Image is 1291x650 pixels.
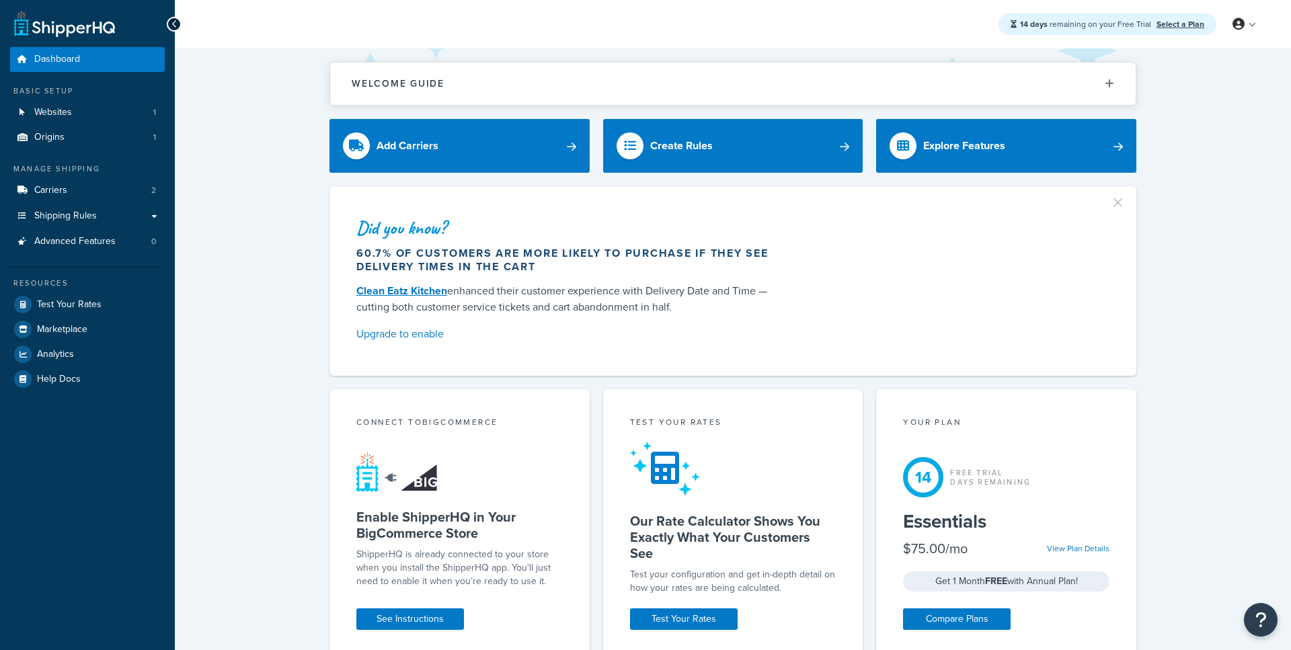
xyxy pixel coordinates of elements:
div: Free Trial Days Remaining [950,468,1031,487]
div: Add Carriers [377,136,438,155]
div: Resources [10,278,165,289]
span: Origins [34,132,65,143]
a: View Plan Details [1047,542,1109,555]
a: Websites1 [10,100,165,125]
span: Help Docs [37,374,81,385]
span: Advanced Features [34,236,116,247]
a: Upgrade to enable [356,325,781,343]
div: Test your rates [630,416,836,432]
a: Carriers2 [10,178,165,203]
a: Test Your Rates [630,608,738,630]
a: Analytics [10,342,165,366]
li: Advanced Features [10,229,165,254]
h2: Welcome Guide [352,79,444,89]
a: Clean Eatz Kitchen [356,283,447,298]
a: Add Carriers [329,119,590,173]
span: 1 [153,132,156,143]
button: Welcome Guide [330,63,1136,105]
a: Create Rules [603,119,863,173]
div: Your Plan [903,416,1109,432]
a: Shipping Rules [10,204,165,229]
span: Marketplace [37,324,87,335]
div: 14 [903,457,943,497]
li: Carriers [10,178,165,203]
div: Basic Setup [10,85,165,97]
div: Get 1 Month with Annual Plan! [903,571,1109,592]
img: connect-shq-bc-71769feb.svg [356,452,440,492]
h5: Essentials [903,511,1109,532]
a: Test Your Rates [10,292,165,317]
span: 2 [151,185,156,196]
div: Manage Shipping [10,163,165,175]
strong: FREE [985,574,1007,588]
a: See Instructions [356,608,464,630]
div: 60.7% of customers are more likely to purchase if they see delivery times in the cart [356,247,781,274]
span: 1 [153,107,156,118]
p: ShipperHQ is already connected to your store when you install the ShipperHQ app. You'll just need... [356,548,563,588]
div: Did you know? [356,218,781,237]
a: Select a Plan [1157,18,1204,30]
strong: 14 days [1020,18,1048,30]
a: Compare Plans [903,608,1011,630]
span: Websites [34,107,72,118]
span: remaining on your Free Trial [1020,18,1153,30]
h5: Enable ShipperHQ in Your BigCommerce Store [356,509,563,541]
a: Help Docs [10,367,165,391]
li: Websites [10,100,165,125]
button: Open Resource Center [1244,603,1278,637]
span: Dashboard [34,54,80,65]
a: Marketplace [10,317,165,341]
a: Dashboard [10,47,165,72]
a: Explore Features [876,119,1136,173]
a: Origins1 [10,125,165,150]
div: Explore Features [923,136,1005,155]
li: Origins [10,125,165,150]
div: enhanced their customer experience with Delivery Date and Time — cutting both customer service ti... [356,283,781,315]
h5: Our Rate Calculator Shows You Exactly What Your Customers See [630,513,836,561]
a: Advanced Features0 [10,229,165,254]
span: Shipping Rules [34,210,97,222]
div: $75.00/mo [903,539,968,558]
div: Create Rules [650,136,713,155]
span: 0 [151,236,156,247]
span: Test Your Rates [37,299,102,311]
div: Test your configuration and get in-depth detail on how your rates are being calculated. [630,568,836,595]
span: Analytics [37,349,74,360]
div: Connect to BigCommerce [356,416,563,432]
span: Carriers [34,185,67,196]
